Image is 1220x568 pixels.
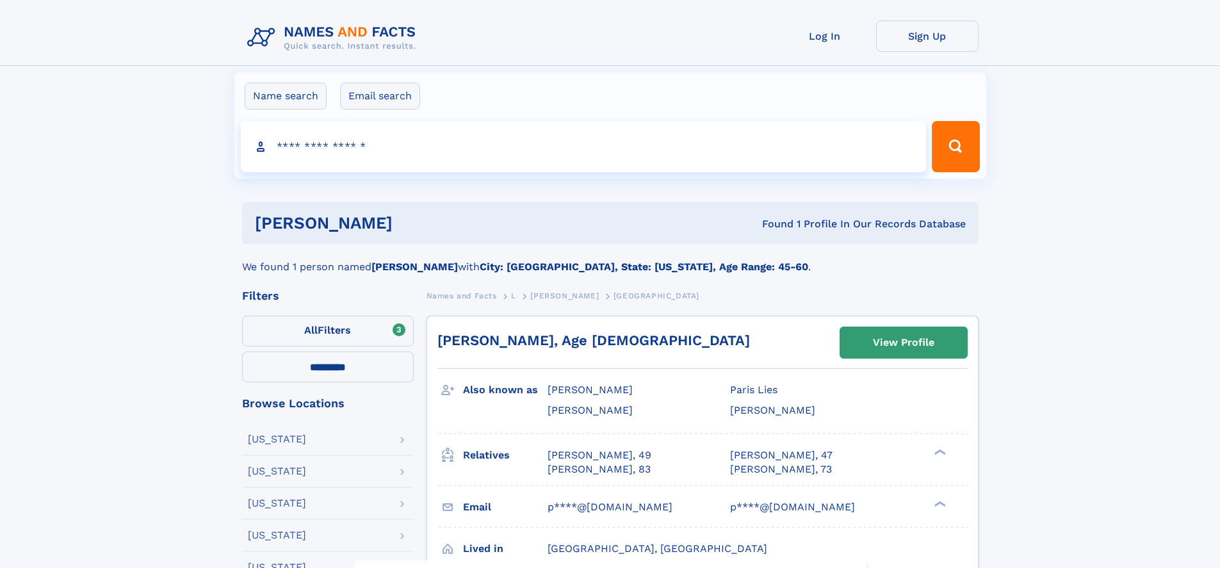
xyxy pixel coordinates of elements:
[242,398,414,409] div: Browse Locations
[248,466,306,476] div: [US_STATE]
[548,462,651,476] a: [PERSON_NAME], 83
[340,83,420,110] label: Email search
[548,384,633,396] span: [PERSON_NAME]
[873,328,934,357] div: View Profile
[463,444,548,466] h3: Relatives
[242,20,427,55] img: Logo Names and Facts
[242,244,979,275] div: We found 1 person named with .
[730,448,833,462] a: [PERSON_NAME], 47
[548,404,633,416] span: [PERSON_NAME]
[931,499,947,508] div: ❯
[840,327,967,358] a: View Profile
[530,291,599,300] span: [PERSON_NAME]
[511,288,516,304] a: L
[774,20,876,52] a: Log In
[577,217,966,231] div: Found 1 Profile In Our Records Database
[463,496,548,518] h3: Email
[242,316,414,346] label: Filters
[437,332,750,348] a: [PERSON_NAME], Age [DEMOGRAPHIC_DATA]
[304,324,318,336] span: All
[245,83,327,110] label: Name search
[480,261,808,273] b: City: [GEOGRAPHIC_DATA], State: [US_STATE], Age Range: 45-60
[463,538,548,560] h3: Lived in
[931,448,947,456] div: ❯
[876,20,979,52] a: Sign Up
[548,448,651,462] a: [PERSON_NAME], 49
[248,498,306,508] div: [US_STATE]
[248,530,306,540] div: [US_STATE]
[614,291,699,300] span: [GEOGRAPHIC_DATA]
[241,121,927,172] input: search input
[371,261,458,273] b: [PERSON_NAME]
[427,288,497,304] a: Names and Facts
[255,215,578,231] h1: [PERSON_NAME]
[242,290,414,302] div: Filters
[463,379,548,401] h3: Also known as
[511,291,516,300] span: L
[548,542,767,555] span: [GEOGRAPHIC_DATA], [GEOGRAPHIC_DATA]
[248,434,306,444] div: [US_STATE]
[730,462,832,476] a: [PERSON_NAME], 73
[730,404,815,416] span: [PERSON_NAME]
[730,384,777,396] span: Paris Lies
[530,288,599,304] a: [PERSON_NAME]
[932,121,979,172] button: Search Button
